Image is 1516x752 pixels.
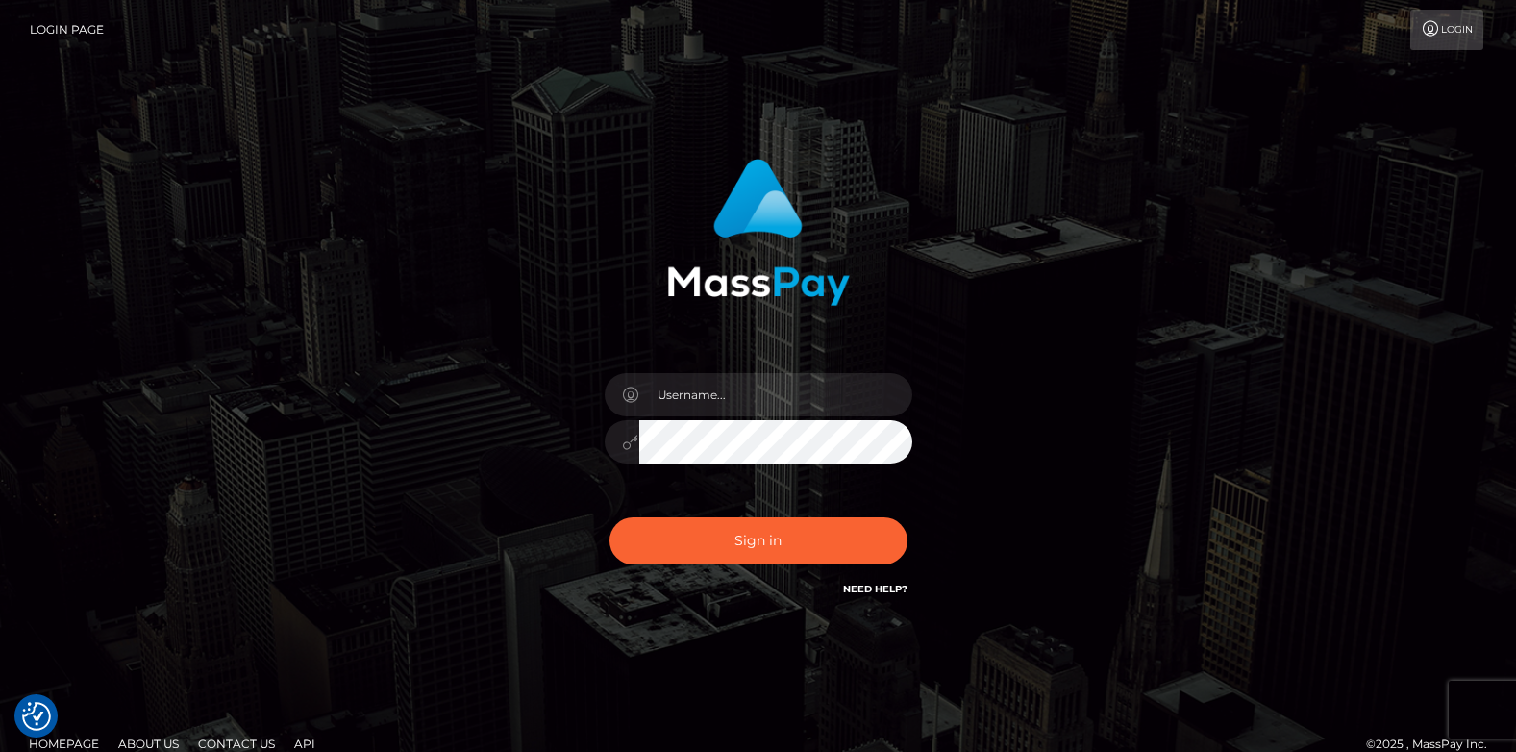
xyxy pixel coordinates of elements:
button: Consent Preferences [22,702,51,731]
a: Need Help? [843,583,907,595]
input: Username... [639,373,912,416]
img: Revisit consent button [22,702,51,731]
button: Sign in [609,517,907,564]
img: MassPay Login [667,159,850,306]
a: Login Page [30,10,104,50]
a: Login [1410,10,1483,50]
